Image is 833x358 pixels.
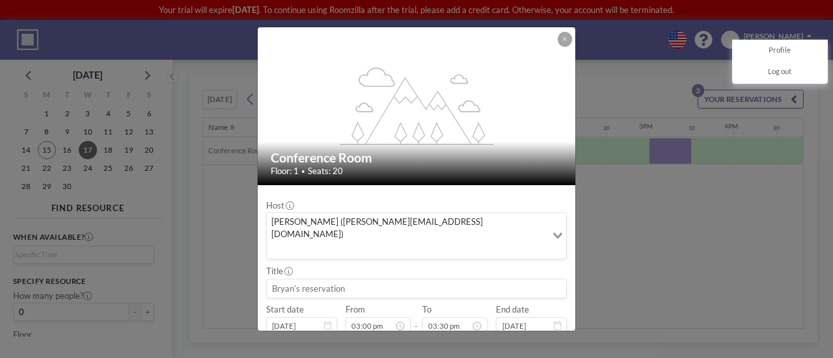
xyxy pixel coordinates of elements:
h2: Conference Room [271,150,564,166]
span: [PERSON_NAME] ([PERSON_NAME][EMAIL_ADDRESS][DOMAIN_NAME]) [269,216,543,240]
input: Bryan's reservation [267,279,566,298]
label: Title [266,266,292,276]
label: To [422,304,431,314]
a: Log out [733,62,827,83]
span: • [301,167,305,175]
span: Floor: 1 [271,166,299,176]
span: Seats: 20 [308,166,343,176]
span: Log out [768,67,791,77]
label: From [346,304,365,314]
label: Host [266,200,293,211]
label: Start date [266,304,304,314]
span: - [415,308,418,331]
div: Search for option [267,213,566,259]
input: Search for option [268,242,545,257]
a: Profile [733,40,827,62]
span: Profile [769,45,791,56]
label: End date [496,304,529,314]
